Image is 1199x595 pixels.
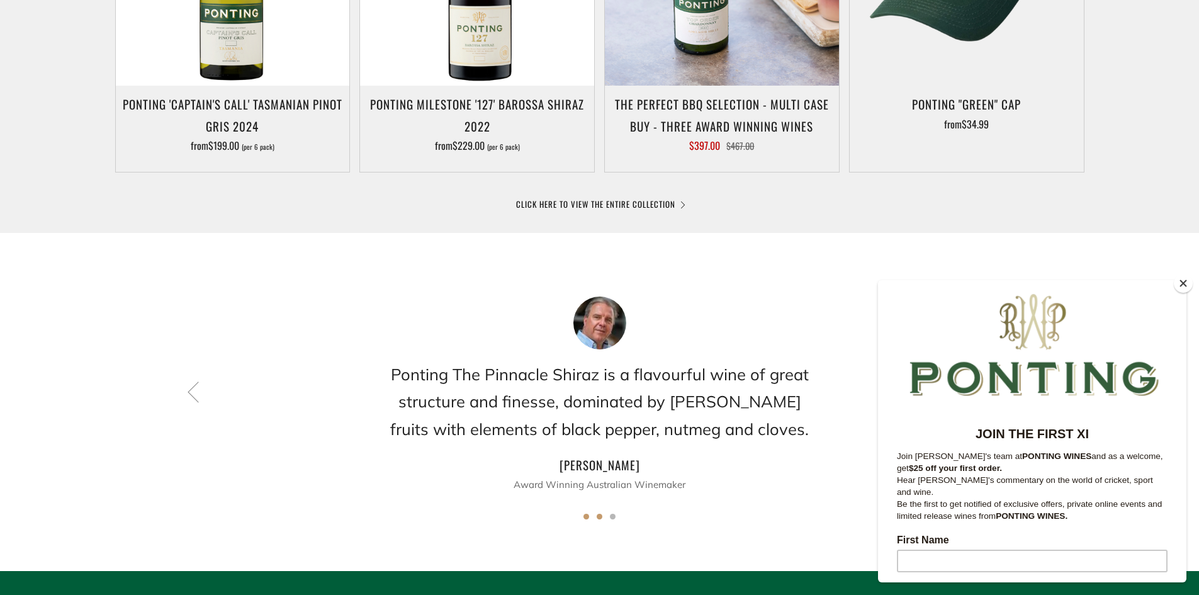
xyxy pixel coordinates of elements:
strong: PONTING WINES [144,171,213,181]
label: Last Name [19,307,290,322]
strong: $25 off your first order. [31,183,124,193]
span: We will send you a confirmation email to subscribe. I agree to sign up to the Ponting Wines newsl... [19,451,282,506]
a: Ponting 'Captain's Call' Tasmanian Pinot Gris 2024 from$199.00 (per 6 pack) [116,93,350,156]
h2: Ponting The Pinnacle Shiraz is a flavourful wine of great structure and finesse, dominated by [PE... [386,361,814,443]
button: 2 [597,514,602,519]
p: Award Winning Australian Winemaker [386,475,814,494]
input: Subscribe [19,413,290,436]
a: Ponting "Green" Cap from$34.99 [850,93,1084,156]
h4: [PERSON_NAME] [386,454,814,475]
h3: Ponting Milestone '127' Barossa Shiraz 2022 [366,93,588,136]
span: $199.00 [208,138,239,153]
span: $34.99 [962,116,989,132]
h3: Ponting "Green" Cap [856,93,1078,115]
span: from [435,138,520,153]
span: $467.00 [726,139,754,152]
label: Email [19,360,290,375]
strong: JOIN THE FIRST XI [98,147,211,161]
a: CLICK HERE TO VIEW THE ENTIRE COLLECTION [516,198,684,210]
button: 1 [583,514,589,519]
p: Be the first to get notified of exclusive offers, private online events and limited release wines... [19,218,290,242]
label: First Name [19,254,290,269]
a: Ponting Milestone '127' Barossa Shiraz 2022 from$229.00 (per 6 pack) [360,93,594,156]
button: Close [1174,274,1193,293]
strong: PONTING WINES. [118,231,189,241]
p: Hear [PERSON_NAME]'s commentary on the world of cricket, sport and wine. [19,194,290,218]
span: (per 6 pack) [242,144,274,150]
span: $229.00 [453,138,485,153]
span: (per 6 pack) [487,144,520,150]
h3: Ponting 'Captain's Call' Tasmanian Pinot Gris 2024 [122,93,344,136]
span: $397.00 [689,138,720,153]
a: The perfect BBQ selection - MULTI CASE BUY - Three award winning wines $397.00 $467.00 [605,93,839,156]
span: from [944,116,989,132]
span: from [191,138,274,153]
h3: The perfect BBQ selection - MULTI CASE BUY - Three award winning wines [611,93,833,136]
p: Join [PERSON_NAME]'s team at and as a welcome, get [19,170,290,194]
button: 3 [610,514,616,519]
